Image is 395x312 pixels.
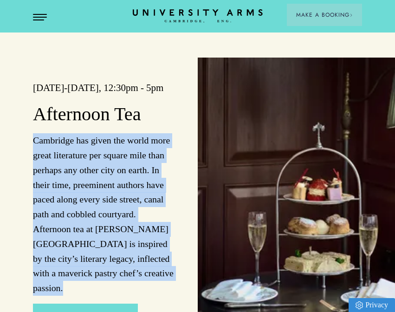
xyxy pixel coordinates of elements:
[349,298,395,312] a: Privacy
[33,133,174,296] p: Cambridge has given the world more great literature per square mile than perhaps any other city o...
[287,4,362,26] button: Make a BookingArrow icon
[296,11,353,19] span: Make a Booking
[33,14,47,21] button: Open Menu
[33,81,174,94] h3: [DATE]-[DATE], 12:30pm - 5pm
[350,13,353,17] img: Arrow icon
[356,301,363,309] img: Privacy
[33,103,174,125] h2: Afternoon Tea
[133,9,263,23] a: Home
